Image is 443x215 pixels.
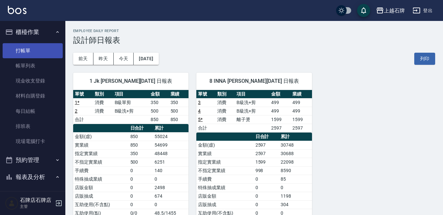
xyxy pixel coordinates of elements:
td: 0 [254,175,279,183]
a: 報表目錄 [3,188,63,203]
button: save [357,4,370,17]
td: 0 [153,200,189,209]
th: 金額 [149,90,169,99]
td: 850 [169,115,189,124]
button: 昨天 [93,53,114,65]
td: 2498 [153,183,189,192]
td: 消費 [216,115,235,124]
td: 0 [129,183,153,192]
th: 類別 [93,90,113,99]
td: 674 [153,192,189,200]
td: 1198 [279,192,312,200]
td: 店販金額 [73,183,129,192]
td: 0 [254,200,279,209]
td: 店販金額 [196,192,254,200]
a: 現場電腦打卡 [3,134,63,149]
td: 不指定實業績 [196,166,254,175]
button: 上越石牌 [373,4,407,17]
th: 累計 [153,124,189,133]
td: 互助使用(不含點) [73,200,129,209]
td: 金額(虛) [73,132,129,141]
button: 列印 [414,53,435,65]
td: 850 [129,141,153,149]
td: 特殊抽成業績 [73,175,129,183]
td: 0 [129,175,153,183]
td: B級洗+剪 [235,107,270,115]
button: 前天 [73,53,93,65]
td: 合計 [73,115,93,124]
th: 類別 [216,90,235,99]
a: 4 [198,108,201,114]
button: [DATE] [134,53,158,65]
td: 不指定實業績 [73,158,129,166]
td: 850 [149,115,169,124]
td: 500 [169,107,189,115]
td: 6251 [153,158,189,166]
button: 預約管理 [3,152,63,169]
td: 350 [149,98,169,107]
td: 350 [129,149,153,158]
td: 消費 [216,107,235,115]
td: 1599 [291,115,312,124]
td: 0 [254,183,279,192]
td: 店販抽成 [196,200,254,209]
button: 登出 [410,5,435,17]
td: 2597 [254,149,279,158]
a: 2 [75,108,77,114]
td: 消費 [93,107,113,115]
span: 1 Jk [PERSON_NAME][DATE] 日報表 [81,78,181,84]
td: 140 [153,166,189,175]
h2: Employee Daily Report [73,29,435,33]
td: 實業績 [196,149,254,158]
td: 實業績 [73,141,129,149]
th: 單號 [73,90,93,99]
td: 0 [129,200,153,209]
td: 998 [254,166,279,175]
p: 主管 [20,204,53,209]
td: B級洗+剪 [235,98,270,107]
td: 2597 [291,124,312,132]
td: 0 [153,175,189,183]
td: 金額(虛) [196,141,254,149]
td: 30688 [279,149,312,158]
td: 850 [129,132,153,141]
div: 上越石牌 [384,7,405,15]
span: 8 INNA [PERSON_NAME][DATE] 日報表 [204,78,304,84]
button: 報表及分析 [3,169,63,186]
a: 3 [198,100,201,105]
a: 排班表 [3,119,63,134]
td: 1599 [254,158,279,166]
td: 2597 [270,124,291,132]
th: 單號 [196,90,216,99]
td: 22098 [279,158,312,166]
th: 日合計 [254,133,279,141]
td: 離子燙 [235,115,270,124]
td: B級洗+剪 [113,107,149,115]
a: 每日結帳 [3,104,63,119]
td: 手續費 [73,166,129,175]
td: 500 [149,107,169,115]
a: 打帳單 [3,43,63,58]
td: 0 [129,192,153,200]
th: 累計 [279,133,312,141]
td: 0 [129,166,153,175]
td: 0 [254,192,279,200]
th: 業績 [291,90,312,99]
td: 消費 [216,98,235,107]
td: 8590 [279,166,312,175]
button: 今天 [114,53,134,65]
td: 499 [270,98,291,107]
td: B級單剪 [113,98,149,107]
table: a dense table [196,90,312,133]
img: Logo [8,6,26,14]
td: 499 [270,107,291,115]
a: 材料自購登錄 [3,88,63,103]
td: 指定實業績 [196,158,254,166]
td: 85 [279,175,312,183]
td: 合計 [196,124,216,132]
th: 項目 [235,90,270,99]
td: 1599 [270,115,291,124]
td: 499 [291,107,312,115]
h3: 設計師日報表 [73,36,435,45]
td: 500 [129,158,153,166]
